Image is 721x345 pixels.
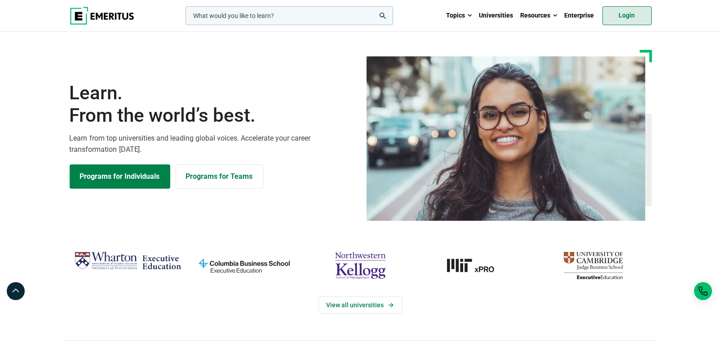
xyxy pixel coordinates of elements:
h1: Learn. [70,82,355,127]
img: northwestern-kellogg [307,248,414,283]
img: cambridge-judge-business-school [540,248,647,283]
img: MIT xPRO [423,248,531,283]
a: MIT-xPRO [423,248,531,283]
a: Explore Programs [70,164,170,189]
a: View Universities [318,296,403,314]
img: Wharton Executive Education [74,248,181,274]
input: woocommerce-product-search-field-0 [186,6,393,25]
img: Learn from the world's best [367,56,646,221]
span: From the world’s best. [70,104,355,127]
p: Learn from top universities and leading global voices. Accelerate your career transformation [DATE]. [70,133,355,155]
img: columbia-business-school [190,248,298,283]
a: Explore for Business [176,164,263,189]
a: Login [602,6,652,25]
